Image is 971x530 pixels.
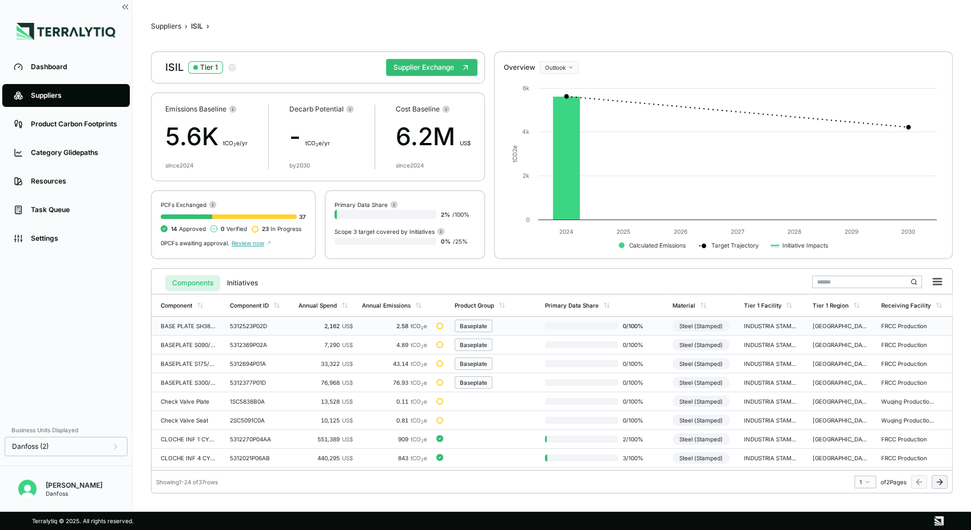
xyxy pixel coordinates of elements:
[362,436,427,443] div: 909
[14,475,41,503] button: Open user button
[165,61,237,74] div: ISIL
[230,398,285,405] div: 1SC5838B0A
[191,22,203,31] div: ISIL
[161,398,216,405] div: Check Valve Plate
[31,177,118,186] div: Resources
[618,417,655,424] span: 0 / 100 %
[618,398,655,405] span: 0 / 100 %
[618,436,655,443] span: 2 / 100 %
[411,398,427,405] span: tCO e
[523,172,530,179] text: 2k
[881,302,931,309] div: Receiving Facility
[230,360,285,367] div: 5312694P01A
[161,240,229,246] span: 0 PCFs awaiting approval.
[411,360,427,367] span: tCO e
[31,62,118,71] div: Dashboard
[156,479,218,485] div: Showing 1 - 24 of 37 rows
[421,401,424,406] sub: 2
[672,452,730,464] div: Steel (Stamped)
[411,436,427,443] span: tCO e
[185,22,188,31] span: ›
[165,275,220,291] button: Components
[46,490,102,497] div: Danfoss
[289,118,354,155] div: -
[316,142,319,148] sub: 2
[672,302,695,309] div: Material
[743,436,798,443] div: INDUSTRIA STAMPAGGIO IMBUTITURA [PERSON_NAME] - [GEOGRAPHIC_DATA]
[232,240,271,246] span: Review now
[460,140,471,146] span: US$
[299,379,353,386] div: 76,968
[171,225,206,232] span: Approved
[221,225,247,232] span: Verified
[171,225,177,232] span: 14
[711,242,759,249] text: Target Trajectory
[421,325,424,330] sub: 2
[672,377,730,388] div: Steel (Stamped)
[206,22,209,31] span: ›
[342,436,353,443] span: US$
[460,360,487,367] div: Baseplate
[299,302,337,309] div: Annual Spend
[220,275,265,291] button: Initiatives
[629,242,686,249] text: Calculated Emissions
[743,322,798,329] div: INDUSTRIA STAMPAGGIO IMBUTITURA [PERSON_NAME] - [GEOGRAPHIC_DATA]
[161,455,216,461] div: CLOCHE INF 4 CYL FINE BRUTE VEH
[299,322,353,329] div: 2,162
[845,228,858,235] text: 2029
[813,417,867,424] div: [GEOGRAPHIC_DATA]
[46,481,102,490] div: [PERSON_NAME]
[421,457,424,463] sub: 2
[396,162,424,169] div: since 2024
[460,341,487,348] div: Baseplate
[335,227,445,236] div: Scope 3 target covered by Initiatives
[672,396,730,407] div: Steel (Stamped)
[411,322,427,329] span: tCO e
[161,302,192,309] div: Component
[299,341,353,348] div: 7,290
[743,341,798,348] div: INDUSTRIA STAMPAGGIO IMBUTITURA [PERSON_NAME] - [GEOGRAPHIC_DATA]
[230,436,285,443] div: 5312270P04AA
[743,417,798,424] div: INDUSTRIA STAMPAGGIO IMBUTITURA [PERSON_NAME] - [GEOGRAPHIC_DATA]
[161,360,216,367] div: BASEPLATE S175/185
[743,455,798,461] div: INDUSTRIA STAMPAGGIO IMBUTITURA [PERSON_NAME] - [GEOGRAPHIC_DATA]
[221,225,225,232] span: 0
[262,225,301,232] span: In Progress
[151,22,181,31] button: Suppliers
[161,417,216,424] div: Check Valve Seat
[618,455,655,461] span: 3 / 100 %
[161,200,306,209] div: PCFs Exchanged
[342,360,353,367] span: US$
[813,322,867,329] div: [GEOGRAPHIC_DATA]
[31,91,118,100] div: Suppliers
[200,63,218,72] div: Tier 1
[618,360,655,367] span: 0 / 100 %
[161,436,216,443] div: CLOCHE INF 1 CYL BRUTE
[731,228,745,235] text: 2027
[787,228,801,235] text: 2028
[289,162,310,169] div: by 2030
[854,476,876,488] button: 1
[17,23,116,40] img: Logo
[743,398,798,405] div: INDUSTRIA STAMPAGGIO IMBUTITURA [PERSON_NAME] - [GEOGRAPHIC_DATA]
[299,360,353,367] div: 33,322
[411,341,427,348] span: tCO e
[460,322,487,329] div: Baseplate
[299,398,353,405] div: 13,528
[522,128,530,135] text: 4k
[672,433,730,445] div: Steel (Stamped)
[342,379,353,386] span: US$
[540,61,579,74] button: Outlook
[559,228,574,235] text: 2024
[223,140,248,146] span: t CO e/yr
[881,398,936,405] div: Wuqing Production CNCO F
[813,436,867,443] div: [GEOGRAPHIC_DATA]
[230,341,285,348] div: 5312369P02A
[813,341,867,348] div: [GEOGRAPHIC_DATA]
[743,379,798,386] div: INDUSTRIA STAMPAGGIO IMBUTITURA [PERSON_NAME] - [GEOGRAPHIC_DATA]
[441,211,450,218] span: 2 %
[460,379,487,386] div: Baseplate
[672,358,730,369] div: Steel (Stamped)
[545,302,599,309] div: Primary Data Share
[881,341,936,348] div: FRCC Production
